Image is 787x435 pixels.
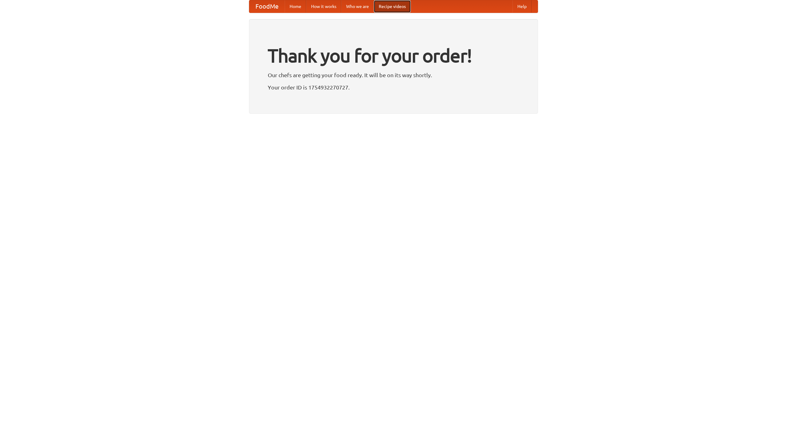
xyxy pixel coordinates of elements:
a: Help [512,0,532,13]
h1: Thank you for your order! [268,41,519,70]
a: Home [285,0,306,13]
a: How it works [306,0,341,13]
a: FoodMe [249,0,285,13]
p: Your order ID is 1754932270727. [268,83,519,92]
a: Recipe videos [374,0,411,13]
p: Our chefs are getting your food ready. It will be on its way shortly. [268,70,519,80]
a: Who we are [341,0,374,13]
